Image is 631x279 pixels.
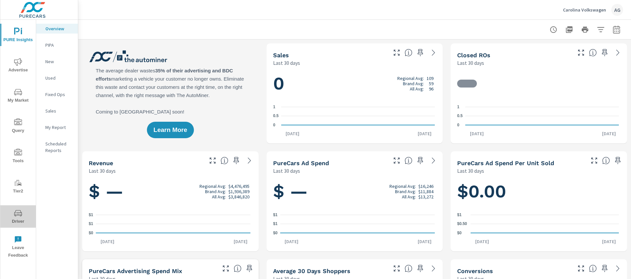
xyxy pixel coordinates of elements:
p: Last 30 days [457,59,484,67]
p: Used [45,75,73,81]
div: AG [611,4,623,16]
p: [DATE] [281,130,304,137]
p: PIPA [45,42,73,48]
button: Apply Filters [594,23,607,36]
div: Overview [36,24,78,34]
a: See more details in report [428,47,439,58]
p: Regional Avg: [199,184,226,189]
p: Carolina Volkswagen [563,7,606,13]
span: Save this to your personalized report [599,263,610,274]
span: A rolling 30 day total of daily Shoppers on the dealership website, averaged over the selected da... [405,265,412,272]
p: Last 30 days [273,59,300,67]
p: Last 30 days [457,167,484,175]
span: The number of dealer-specified goals completed by a visitor. [Source: This data is provided by th... [589,265,597,272]
p: Brand Avg: [403,81,424,86]
p: New [45,58,73,65]
p: 96 [429,86,433,91]
p: My Report [45,124,73,131]
span: My Market [2,88,34,104]
a: See more details in report [244,155,255,166]
h5: Average 30 Days Shoppers [273,267,350,274]
p: Brand Avg: [395,189,416,194]
span: Save this to your personalized report [613,155,623,166]
p: $4,476,495 [228,184,249,189]
h5: Sales [273,52,289,59]
p: Scheduled Reports [45,140,73,154]
p: Regional Avg: [397,76,424,81]
span: Average cost of advertising per each vehicle sold at the dealer over the selected date range. The... [602,157,610,165]
text: 1 [457,105,459,109]
span: Save this to your personalized report [231,155,242,166]
button: Make Fullscreen [207,155,218,166]
a: See more details in report [613,47,623,58]
text: 0 [457,123,459,127]
span: Query [2,118,34,135]
h5: Conversions [457,267,493,274]
text: 1 [273,105,275,109]
h5: PureCars Ad Spend Per Unit Sold [457,160,554,166]
span: Tier2 [2,179,34,195]
p: Fixed Ops [45,91,73,98]
a: See more details in report [428,155,439,166]
span: Total cost of media for all PureCars channels for the selected dealership group over the selected... [405,157,412,165]
p: [DATE] [413,130,436,137]
h1: 0 [273,72,436,95]
div: My Report [36,122,78,132]
a: See more details in report [428,263,439,274]
div: PIPA [36,40,78,50]
span: Learn More [153,127,187,133]
p: $3,846,820 [228,194,249,199]
h1: $ — [273,180,436,203]
p: All Avg: [402,194,416,199]
p: All Avg: [410,86,424,91]
p: $1,936,389 [228,189,249,194]
p: Last 30 days [89,167,116,175]
div: Fixed Ops [36,89,78,99]
text: 0.5 [273,114,279,118]
p: Last 30 days [273,167,300,175]
text: $0.50 [457,222,467,226]
p: $13,272 [418,194,433,199]
p: Overview [45,25,73,32]
div: New [36,57,78,66]
p: Sales [45,108,73,114]
button: "Export Report to PDF" [563,23,576,36]
text: $1 [273,213,278,217]
button: Make Fullscreen [221,263,231,274]
span: PURE Insights [2,28,34,44]
div: Sales [36,106,78,116]
p: Regional Avg: [389,184,416,189]
p: [DATE] [229,238,252,245]
span: Save this to your personalized report [415,47,426,58]
button: Make Fullscreen [391,263,402,274]
p: [DATE] [96,238,119,245]
span: Save this to your personalized report [415,263,426,274]
span: Save this to your personalized report [599,47,610,58]
button: Make Fullscreen [391,47,402,58]
span: Leave Feedback [2,236,34,259]
button: Make Fullscreen [391,155,402,166]
p: [DATE] [280,238,303,245]
a: See more details in report [613,263,623,274]
span: Total sales revenue over the selected date range. [Source: This data is sourced from the dealer’s... [221,157,228,165]
h5: Revenue [89,160,113,166]
button: Make Fullscreen [589,155,599,166]
text: 0.5 [457,114,463,118]
button: Learn More [147,122,194,138]
div: nav menu [0,20,36,262]
text: $0 [89,231,93,235]
text: $1 [273,222,278,226]
span: Save this to your personalized report [244,263,255,274]
span: Save this to your personalized report [415,155,426,166]
span: Advertise [2,58,34,74]
button: Print Report [578,23,592,36]
div: Used [36,73,78,83]
h1: $0.00 [457,180,620,203]
p: [DATE] [471,238,494,245]
text: $1 [457,213,462,217]
span: Driver [2,209,34,225]
p: [DATE] [465,130,488,137]
p: $11,884 [418,189,433,194]
span: This table looks at how you compare to the amount of budget you spend per channel as opposed to y... [234,265,242,272]
p: [DATE] [597,130,620,137]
